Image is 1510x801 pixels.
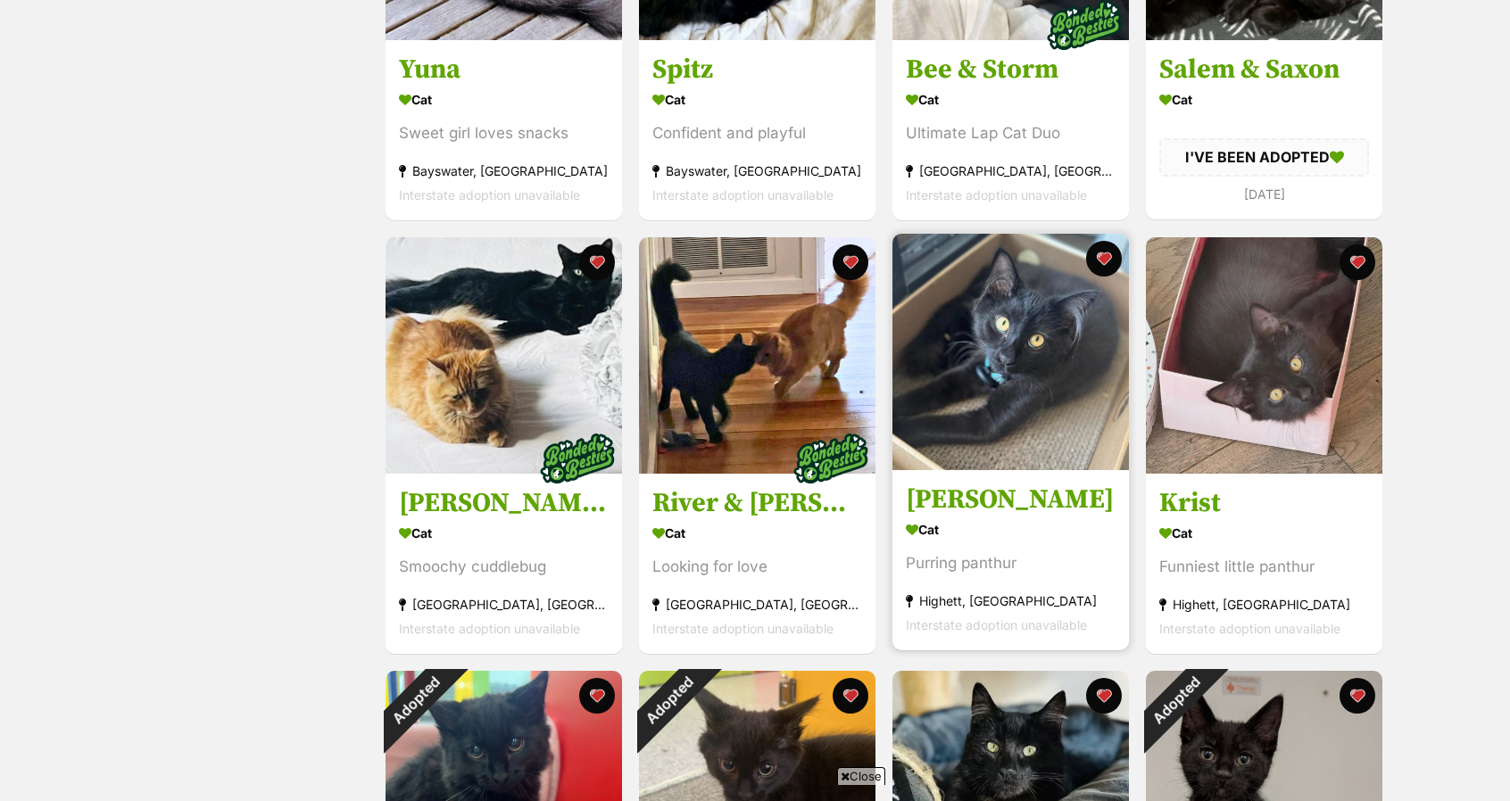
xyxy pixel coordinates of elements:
[652,592,862,616] div: [GEOGRAPHIC_DATA], [GEOGRAPHIC_DATA]
[1159,181,1369,205] div: [DATE]
[837,767,885,785] span: Close
[1146,39,1382,219] a: Salem & Saxon Cat I'VE BEEN ADOPTED [DATE] favourite
[906,516,1116,542] div: Cat
[1159,53,1369,87] h3: Salem & Saxon
[906,551,1116,575] div: Purring panthur
[906,53,1116,87] h3: Bee & Storm
[616,648,722,754] div: Adopted
[892,234,1129,470] img: Kurt
[399,486,609,520] h3: [PERSON_NAME] & River
[399,520,609,546] div: Cat
[639,39,875,220] a: Spitz Cat Confident and playful Bayswater, [GEOGRAPHIC_DATA] Interstate adoption unavailable favo...
[652,555,862,579] div: Looking for love
[399,121,609,145] div: Sweet girl loves snacks
[906,187,1087,202] span: Interstate adoption unavailable
[1086,241,1122,277] button: favourite
[652,486,862,520] h3: River & [PERSON_NAME]
[399,53,609,87] h3: Yuna
[906,87,1116,112] div: Cat
[833,678,868,714] button: favourite
[579,244,615,280] button: favourite
[833,244,868,280] button: favourite
[399,621,580,636] span: Interstate adoption unavailable
[399,592,609,616] div: [GEOGRAPHIC_DATA], [GEOGRAPHIC_DATA]
[652,621,834,636] span: Interstate adoption unavailable
[1159,621,1340,636] span: Interstate adoption unavailable
[652,159,862,183] div: Bayswater, [GEOGRAPHIC_DATA]
[399,159,609,183] div: Bayswater, [GEOGRAPHIC_DATA]
[639,237,875,474] img: River & Genevieve
[386,237,622,474] img: Genevieve & River
[1159,592,1369,616] div: Highett, [GEOGRAPHIC_DATA]
[1159,87,1369,112] div: Cat
[1146,473,1382,654] a: Krist Cat Funniest little panthur Highett, [GEOGRAPHIC_DATA] Interstate adoption unavailable favo...
[1159,520,1369,546] div: Cat
[399,87,609,112] div: Cat
[906,617,1087,632] span: Interstate adoption unavailable
[1159,486,1369,520] h3: Krist
[639,473,875,654] a: River & [PERSON_NAME] Cat Looking for love [GEOGRAPHIC_DATA], [GEOGRAPHIC_DATA] Interstate adopti...
[579,678,615,714] button: favourite
[362,648,469,754] div: Adopted
[399,187,580,202] span: Interstate adoption unavailable
[906,159,1116,183] div: [GEOGRAPHIC_DATA], [GEOGRAPHIC_DATA]
[399,555,609,579] div: Smoochy cuddlebug
[652,520,862,546] div: Cat
[906,589,1116,613] div: Highett, [GEOGRAPHIC_DATA]
[386,473,622,654] a: [PERSON_NAME] & River Cat Smoochy cuddlebug [GEOGRAPHIC_DATA], [GEOGRAPHIC_DATA] Interstate adopt...
[652,87,862,112] div: Cat
[652,121,862,145] div: Confident and playful
[786,414,875,503] img: bonded besties
[906,483,1116,516] h3: [PERSON_NAME]
[1340,244,1375,280] button: favourite
[1123,648,1229,754] div: Adopted
[1340,678,1375,714] button: favourite
[652,53,862,87] h3: Spitz
[386,39,622,220] a: Yuna Cat Sweet girl loves snacks Bayswater, [GEOGRAPHIC_DATA] Interstate adoption unavailable fav...
[1159,138,1369,176] div: I'VE BEEN ADOPTED
[1159,555,1369,579] div: Funniest little panthur
[906,121,1116,145] div: Ultimate Lap Cat Duo
[892,469,1129,650] a: [PERSON_NAME] Cat Purring panthur Highett, [GEOGRAPHIC_DATA] Interstate adoption unavailable favo...
[1146,237,1382,474] img: Krist
[533,414,622,503] img: bonded besties
[892,39,1129,220] a: Bee & Storm Cat Ultimate Lap Cat Duo [GEOGRAPHIC_DATA], [GEOGRAPHIC_DATA] Interstate adoption una...
[1086,678,1122,714] button: favourite
[652,187,834,202] span: Interstate adoption unavailable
